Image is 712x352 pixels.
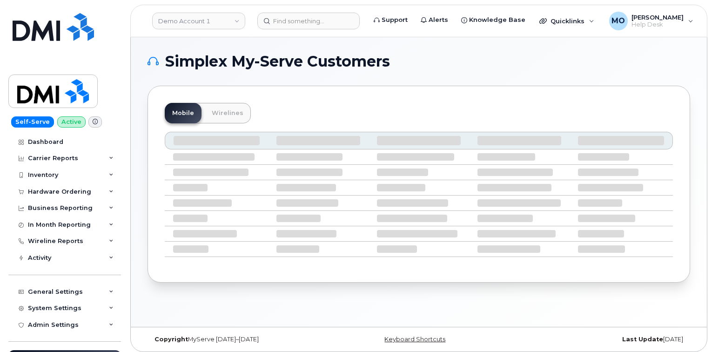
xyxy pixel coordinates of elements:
a: Mobile [165,103,202,123]
strong: Copyright [154,336,188,343]
strong: Last Update [622,336,663,343]
div: MyServe [DATE]–[DATE] [148,336,329,343]
span: Simplex My-Serve Customers [165,54,390,68]
a: Wirelines [204,103,251,123]
a: Keyboard Shortcuts [384,336,445,343]
div: [DATE] [509,336,690,343]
